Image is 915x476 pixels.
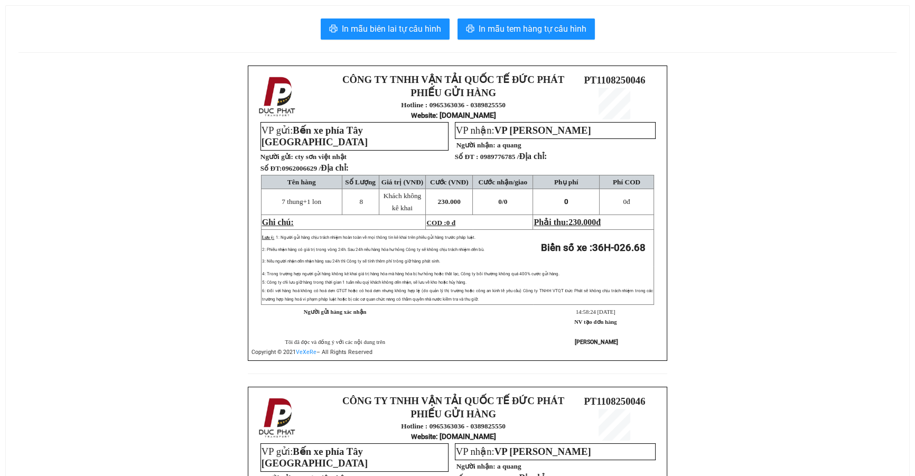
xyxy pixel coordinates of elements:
span: 230.000 [568,218,596,227]
span: 0989776785 / [480,153,547,161]
strong: PHIẾU GỬI HÀNG [43,45,129,56]
span: 0 [564,198,568,206]
span: In mẫu biên lai tự cấu hình [342,22,441,35]
strong: Hotline : 0965363036 - 0389825550 [52,58,120,74]
strong: PHIẾU GỬI HÀNG [410,87,496,98]
span: PT1108250046 [584,74,645,86]
strong: Biển số xe : [541,242,646,254]
span: Website [40,78,64,86]
span: 0962006629 / [282,164,349,172]
span: 8 [359,198,363,206]
span: Tên hàng [287,178,316,186]
span: đ [623,198,630,206]
span: COD : [426,219,455,227]
strong: CÔNG TY TNHH VẬN TẢI QUỐC TẾ ĐỨC PHÁT [342,395,564,406]
span: Copyright © 2021 – All Rights Reserved [251,349,372,356]
span: VP [PERSON_NAME] [494,446,591,457]
span: Địa chỉ: [321,163,349,172]
span: 0/ [498,198,507,206]
span: printer [329,24,338,34]
strong: : [DOMAIN_NAME] [411,111,496,119]
span: 6: Đối với hàng hoá không có hoá đơn GTGT hoặc có hoá đơn nhưng không hợp lệ (do quản lý thị trườ... [262,288,653,302]
span: 4: Trong trường hợp người gửi hàng không kê khai giá trị hàng hóa mà hàng hóa bị hư hỏng hoặc thấ... [262,272,559,276]
span: Cước nhận/giao [478,178,527,186]
strong: Người nhận: [456,462,496,470]
span: a quang [497,141,521,149]
span: Lưu ý: [262,235,274,240]
a: VeXeRe [296,349,316,356]
span: đ [596,218,601,227]
span: 1: Người gửi hàng chịu trách nhiệm hoàn toàn về mọi thông tin kê khai trên phiếu gửi hàng trước p... [276,235,475,240]
span: 14:58:24 [DATE] [576,309,615,315]
span: VP nhận: [456,125,591,136]
strong: CÔNG TY TNHH VẬN TẢI QUỐC TẾ ĐỨC PHÁT [342,74,564,85]
span: PT1108250046 [584,396,645,407]
span: Cước (VNĐ) [430,178,469,186]
strong: Số ĐT: [260,164,349,172]
img: logo [256,396,300,440]
span: VP [PERSON_NAME] [494,125,591,136]
strong: [PERSON_NAME] [575,339,618,346]
span: 7 thung+1 lon [282,198,321,206]
span: Bến xe phía Tây [GEOGRAPHIC_DATA] [262,446,368,469]
span: 230.000 [438,198,461,206]
strong: Số ĐT : [455,153,479,161]
span: printer [466,24,474,34]
span: Website [411,433,436,441]
span: 5: Công ty chỉ lưu giữ hàng trong thời gian 1 tuần nếu quý khách không đến nhận, sẽ lưu về kho ho... [262,280,466,285]
span: Bến xe phía Tây [GEOGRAPHIC_DATA] [262,125,368,147]
span: VP gửi: [262,446,368,469]
button: printerIn mẫu biên lai tự cấu hình [321,18,450,40]
span: Phải thu: [534,218,600,227]
strong: : [DOMAIN_NAME] [40,77,133,87]
span: 2: Phiếu nhận hàng có giá trị trong vòng 24h. Sau 24h nếu hàng hóa hư hỏng Công ty sẽ không chịu ... [262,247,484,252]
span: VP gửi: [262,125,368,147]
span: Giá trị (VNĐ) [381,178,424,186]
strong: Người nhận: [456,141,496,149]
strong: Hotline : 0965363036 - 0389825550 [401,422,506,430]
span: cty sơn việt nhật [295,153,347,161]
span: VP nhận: [456,446,591,457]
span: 0 [504,198,508,206]
span: 3: Nếu người nhận đến nhận hàng sau 24h thì Công ty sẽ tính thêm phí trông giữ hàng phát sinh. [262,259,440,264]
strong: NV tạo đơn hàng [574,319,617,325]
img: logo [256,74,300,119]
span: 36H-026.68 [592,242,646,254]
span: Số Lượng [345,178,376,186]
strong: Người gửi hàng xác nhận [304,309,367,315]
span: 0 đ [446,219,455,227]
strong: : [DOMAIN_NAME] [411,432,496,441]
span: In mẫu tem hàng tự cấu hình [479,22,586,35]
strong: Người gửi: [260,153,293,161]
span: a quang [497,462,521,470]
strong: Hotline : 0965363036 - 0389825550 [401,101,506,109]
span: Địa chỉ: [519,152,547,161]
img: logo [6,21,35,65]
span: Phụ phí [554,178,578,186]
span: Khách không kê khai [384,192,421,212]
span: Phí COD [613,178,640,186]
button: printerIn mẫu tem hàng tự cấu hình [457,18,595,40]
strong: PHIẾU GỬI HÀNG [410,408,496,419]
span: 0 [623,198,627,206]
span: Ghi chú: [262,218,294,227]
span: Website [411,111,436,119]
span: Tôi đã đọc và đồng ý với các nội dung trên [285,339,385,345]
span: PT1108250046 [137,42,198,53]
strong: CÔNG TY TNHH VẬN TẢI QUỐC TẾ ĐỨC PHÁT [42,8,130,43]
